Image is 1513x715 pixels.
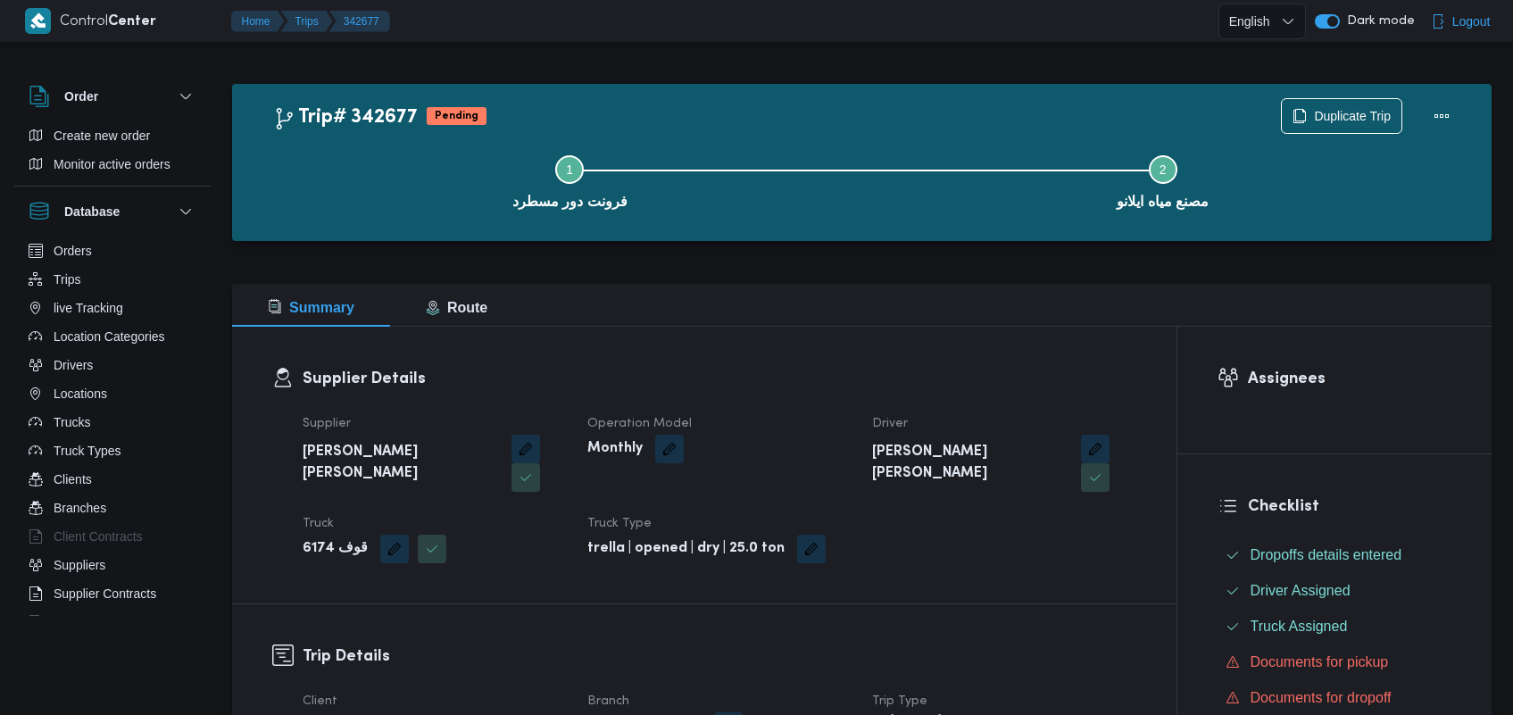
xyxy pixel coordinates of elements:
[29,201,196,222] button: Database
[14,237,211,623] div: Database
[1218,612,1452,641] button: Truck Assigned
[21,465,204,494] button: Clients
[54,497,106,519] span: Branches
[29,86,196,107] button: Order
[21,379,204,408] button: Locations
[21,121,204,150] button: Create new order
[303,538,368,560] b: قوف 6174
[435,111,478,121] b: Pending
[21,351,204,379] button: Drivers
[1160,162,1167,177] span: 2
[303,695,337,707] span: Client
[21,150,204,179] button: Monitor active orders
[25,8,51,34] img: X8yXhbKr1z7QwAAAABJRU5ErkJggg==
[303,442,499,485] b: [PERSON_NAME] [PERSON_NAME]
[1314,105,1391,127] span: Duplicate Trip
[1251,616,1348,637] span: Truck Assigned
[1281,98,1402,134] button: Duplicate Trip
[1251,580,1351,602] span: Driver Assigned
[329,11,390,32] button: 342677
[281,11,333,32] button: Trips
[273,134,867,227] button: فرونت دور مسطرد
[273,106,418,129] h2: Trip# 342677
[64,201,120,222] h3: Database
[21,237,204,265] button: Orders
[426,300,487,315] span: Route
[1251,547,1402,562] span: Dropoffs details entered
[587,695,629,707] span: Branch
[54,154,170,175] span: Monitor active orders
[21,322,204,351] button: Location Categories
[231,11,285,32] button: Home
[54,383,107,404] span: Locations
[54,297,123,319] span: live Tracking
[587,418,692,429] span: Operation Model
[1251,583,1351,598] span: Driver Assigned
[1251,619,1348,634] span: Truck Assigned
[566,162,573,177] span: 1
[21,436,204,465] button: Truck Types
[54,125,150,146] span: Create new order
[867,134,1460,227] button: مصنع مياه ايلانو
[1218,577,1452,605] button: Driver Assigned
[872,695,927,707] span: Trip Type
[1117,191,1209,212] span: مصنع مياه ايلانو
[21,494,204,522] button: Branches
[64,86,98,107] h3: Order
[54,440,121,461] span: Truck Types
[872,418,908,429] span: Driver
[14,121,211,186] div: Order
[1218,684,1452,712] button: Documents for dropoff
[21,608,204,636] button: Devices
[54,354,93,376] span: Drivers
[54,469,92,490] span: Clients
[1251,545,1402,566] span: Dropoffs details entered
[54,526,143,547] span: Client Contracts
[268,300,354,315] span: Summary
[1251,652,1389,673] span: Documents for pickup
[1218,541,1452,570] button: Dropoffs details entered
[303,644,1136,669] h3: Trip Details
[54,611,98,633] span: Devices
[1424,98,1459,134] button: Actions
[1248,367,1452,391] h3: Assignees
[21,265,204,294] button: Trips
[587,518,652,529] span: Truck Type
[1424,4,1498,39] button: Logout
[54,554,105,576] span: Suppliers
[1251,654,1389,669] span: Documents for pickup
[303,367,1136,391] h3: Supplier Details
[1452,11,1491,32] span: Logout
[587,438,643,460] b: Monthly
[21,294,204,322] button: live Tracking
[1251,690,1392,705] span: Documents for dropoff
[1340,14,1415,29] span: Dark mode
[427,107,486,125] span: Pending
[512,191,628,212] span: فرونت دور مسطرد
[1248,495,1452,519] h3: Checklist
[54,269,81,290] span: Trips
[21,522,204,551] button: Client Contracts
[21,551,204,579] button: Suppliers
[54,412,90,433] span: Trucks
[1251,687,1392,709] span: Documents for dropoff
[54,326,165,347] span: Location Categories
[54,583,156,604] span: Supplier Contracts
[21,408,204,436] button: Trucks
[54,240,92,262] span: Orders
[1218,648,1452,677] button: Documents for pickup
[108,15,156,29] b: Center
[21,579,204,608] button: Supplier Contracts
[587,538,785,560] b: trella | opened | dry | 25.0 ton
[303,518,334,529] span: Truck
[872,442,1068,485] b: [PERSON_NAME] [PERSON_NAME]
[303,418,351,429] span: Supplier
